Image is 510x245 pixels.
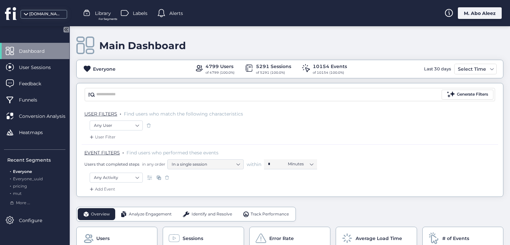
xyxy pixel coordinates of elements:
[141,161,165,167] span: in any order
[96,235,110,242] span: Users
[19,129,53,136] span: Heatmaps
[88,134,116,140] div: User Filter
[206,63,234,70] div: 4799 Users
[94,121,138,130] nz-select-item: Any User
[13,169,32,174] span: Everyone
[123,148,124,155] span: .
[7,156,65,164] div: Recent Segments
[456,65,488,73] div: Select Time
[94,173,138,183] nz-select-item: Any Activity
[19,47,54,55] span: Dashboard
[10,168,11,174] span: .
[19,80,51,87] span: Feedback
[10,190,11,196] span: .
[84,161,139,167] span: Users that completed steps
[457,91,488,98] div: Generate Filters
[442,90,493,100] button: Generate Filters
[256,70,291,75] div: of 5291 (100.0%)
[183,235,203,242] span: Sessions
[172,159,239,169] nz-select-item: In a single session
[124,111,243,117] span: Find users who match the following characteristics
[458,7,502,19] div: M. Abo Aleez
[10,182,11,189] span: .
[288,159,313,169] nz-select-item: Minutes
[19,96,47,104] span: Funnels
[10,175,11,181] span: .
[313,70,347,75] div: of 10154 (100.0%)
[247,161,261,168] span: within
[192,211,232,217] span: Identify and Resolve
[84,150,120,156] span: EVENT FILTERS
[95,10,111,17] span: Library
[16,200,30,206] span: More ...
[93,65,116,73] div: Everyone
[127,150,218,156] span: Find users who performed these events
[169,10,183,17] span: Alerts
[19,113,75,120] span: Conversion Analysis
[269,235,294,242] span: Error Rate
[99,17,117,21] span: For Segments
[19,217,52,224] span: Configure
[13,191,22,196] span: mut
[133,10,147,17] span: Labels
[256,63,291,70] div: 5291 Sessions
[19,64,61,71] span: User Sessions
[91,211,110,217] span: Overview
[13,176,43,181] span: Everyone_uuid
[356,235,402,242] span: Average Load Time
[120,110,121,116] span: .
[13,184,27,189] span: pricing
[129,211,172,217] span: Analyze Engagement
[251,211,289,217] span: Track Performance
[29,11,62,17] div: [DOMAIN_NAME]
[84,111,117,117] span: USER FILTERS
[88,186,115,193] div: Add Event
[99,40,186,52] div: Main Dashboard
[422,64,453,74] div: Last 30 days
[442,235,469,242] span: # of Events
[206,70,234,75] div: of 4799 (100.0%)
[313,63,347,70] div: 10154 Events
